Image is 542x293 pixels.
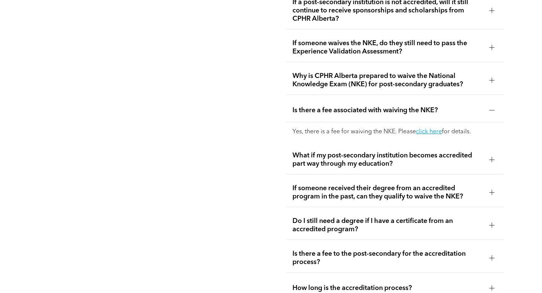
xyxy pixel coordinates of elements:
[292,106,483,114] span: Is there a fee associated with waiving the NKE?
[292,284,483,292] span: How long is the accreditation process?
[292,128,497,136] p: Yes, there is a fee for waiving the NKE. Please for details.
[416,129,442,135] a: click here
[292,39,483,56] span: If someone waives the NKE, do they still need to pass the Experience Validation Assessment?
[292,184,483,201] span: If someone received their degree from an accredited program in the past, can they qualify to waiv...
[292,250,483,266] span: Is there a fee to the post-secondary for the accreditation process?
[292,217,483,233] span: Do I still need a degree if I have a certificate from an accredited program?
[292,72,483,89] span: Why is CPHR Alberta prepared to waive the National Knowledge Exam (NKE) for post-secondary gradua...
[292,151,483,168] span: What if my post-secondary institution becomes accredited part way through my education?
